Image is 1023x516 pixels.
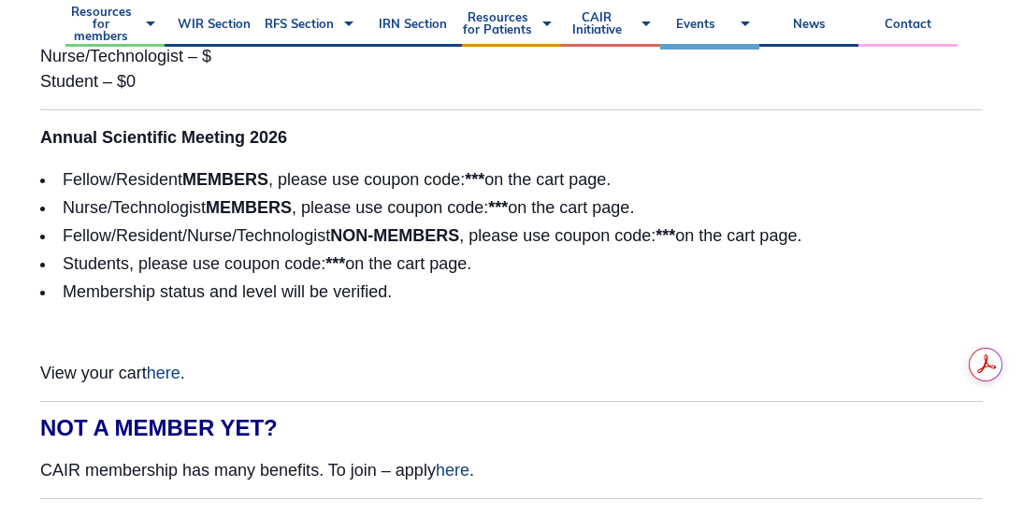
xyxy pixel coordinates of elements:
strong: MEMBERS [206,198,292,217]
li: Membership status and level will be verified. [40,278,983,306]
li: Fellow/Resident/Nurse/Technologist , please use coupon code: on the cart page. [40,222,983,250]
a: here [436,461,469,480]
strong: MEMBERS [182,170,268,189]
a: here [147,364,180,382]
strong: NOT A MEMBER YET? [40,415,278,440]
li: Fellow/Resident , please use coupon code: on the cart page. [40,165,983,193]
p: View your cart . [40,361,983,386]
li: Students, please use coupon code: on the cart page. [40,250,983,278]
li: Nurse/Technologist , please use coupon code: on the cart page. [40,193,983,222]
strong: NON-MEMBERS [330,226,459,245]
p: CAIR membership has many benefits. To join – apply . [40,458,983,483]
strong: Annual Scientific Meeting 2026 [40,128,287,147]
